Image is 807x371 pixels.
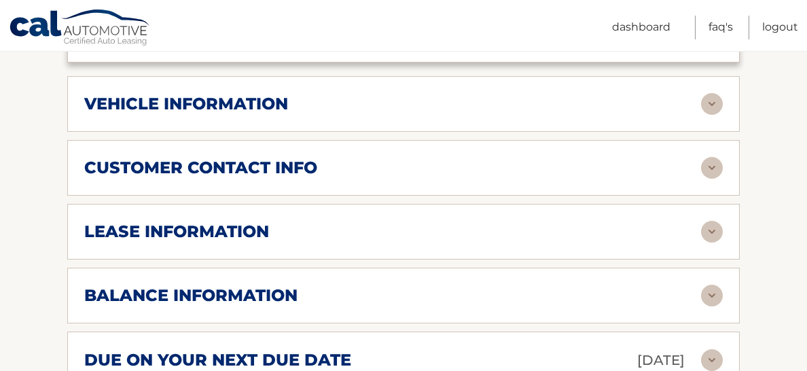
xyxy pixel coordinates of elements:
h2: customer contact info [84,158,317,178]
h2: due on your next due date [84,350,351,370]
h2: vehicle information [84,94,288,114]
img: accordion-rest.svg [701,157,723,179]
h2: balance information [84,285,298,306]
img: accordion-rest.svg [701,221,723,243]
a: Logout [762,16,798,39]
img: accordion-rest.svg [701,349,723,371]
h2: lease information [84,222,269,242]
a: FAQ's [709,16,733,39]
a: Cal Automotive [9,9,151,48]
img: accordion-rest.svg [701,285,723,306]
img: accordion-rest.svg [701,93,723,115]
a: Dashboard [612,16,670,39]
